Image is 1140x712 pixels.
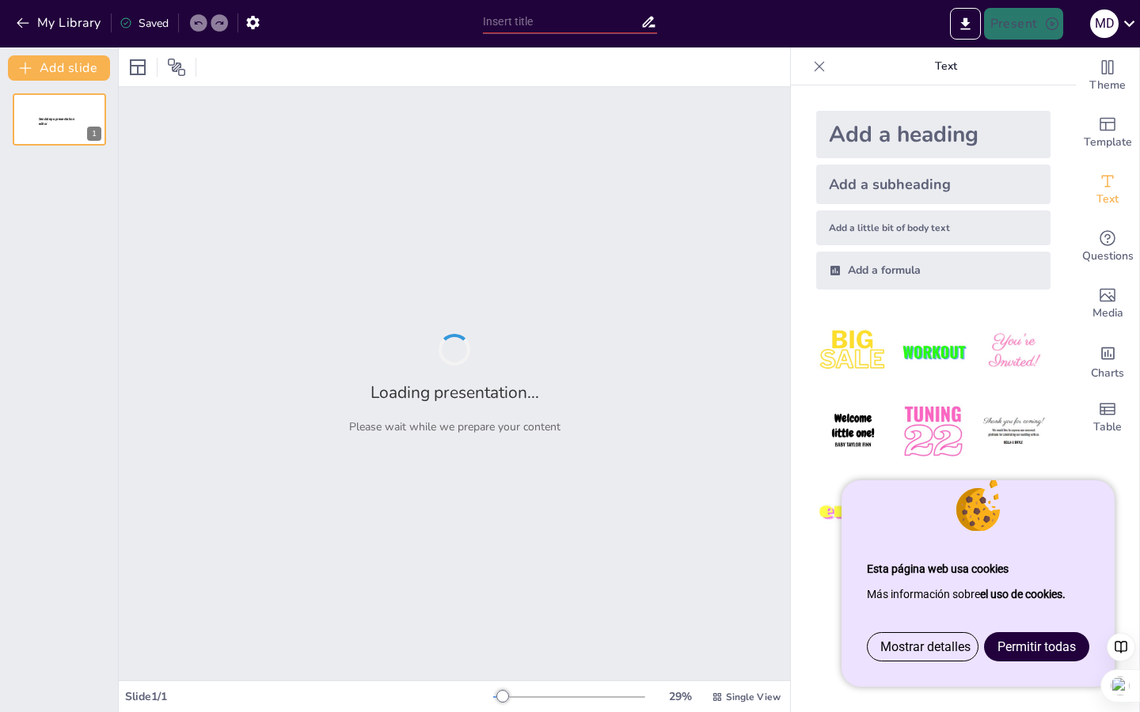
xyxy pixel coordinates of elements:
[120,16,169,31] div: Saved
[816,210,1051,245] div: Add a little bit of body text
[167,58,186,77] span: Position
[1084,134,1132,151] span: Template
[1090,9,1119,38] div: M d
[984,8,1063,40] button: Present
[868,633,983,661] a: Mostrar detalles
[880,639,971,654] span: Mostrar detalles
[1076,104,1139,161] div: Add ready made slides
[977,315,1051,388] img: 3.jpeg
[977,395,1051,468] img: 6.jpeg
[816,315,890,388] img: 1.jpeg
[125,689,493,704] div: Slide 1 / 1
[816,252,1051,290] div: Add a formula
[950,8,981,40] button: Export to PowerPoint
[726,691,781,703] span: Single View
[1076,332,1139,389] div: Add charts and graphs
[980,588,1066,600] a: el uso de cookies.
[1096,191,1119,208] span: Text
[483,10,640,33] input: Insert title
[1092,305,1123,322] span: Media
[1093,418,1122,436] span: Table
[125,55,150,80] div: Layout
[1076,389,1139,446] div: Add a table
[997,639,1076,654] span: Permitir todas
[816,475,890,549] img: 7.jpeg
[896,395,970,468] img: 5.jpeg
[1082,248,1134,265] span: Questions
[896,315,970,388] img: 2.jpeg
[661,689,699,704] div: 29 %
[867,562,1009,575] strong: Esta página web usa cookies
[12,10,108,36] button: My Library
[816,395,890,468] img: 4.jpeg
[370,381,539,403] h2: Loading presentation...
[1076,47,1139,104] div: Change the overall theme
[1091,365,1124,382] span: Charts
[1076,275,1139,332] div: Add images, graphics, shapes or video
[867,581,1089,607] p: Más información sobre
[87,127,101,141] div: 1
[985,633,1089,661] a: Permitir todas
[1090,8,1119,40] button: M d
[1076,161,1139,218] div: Add text boxes
[8,55,110,81] button: Add slide
[13,93,106,146] div: 1
[349,419,560,434] p: Please wait while we prepare your content
[816,111,1051,158] div: Add a heading
[832,47,1060,85] p: Text
[39,117,74,126] span: Sendsteps presentation editor
[816,165,1051,204] div: Add a subheading
[1076,218,1139,275] div: Get real-time input from your audience
[1089,77,1126,94] span: Theme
